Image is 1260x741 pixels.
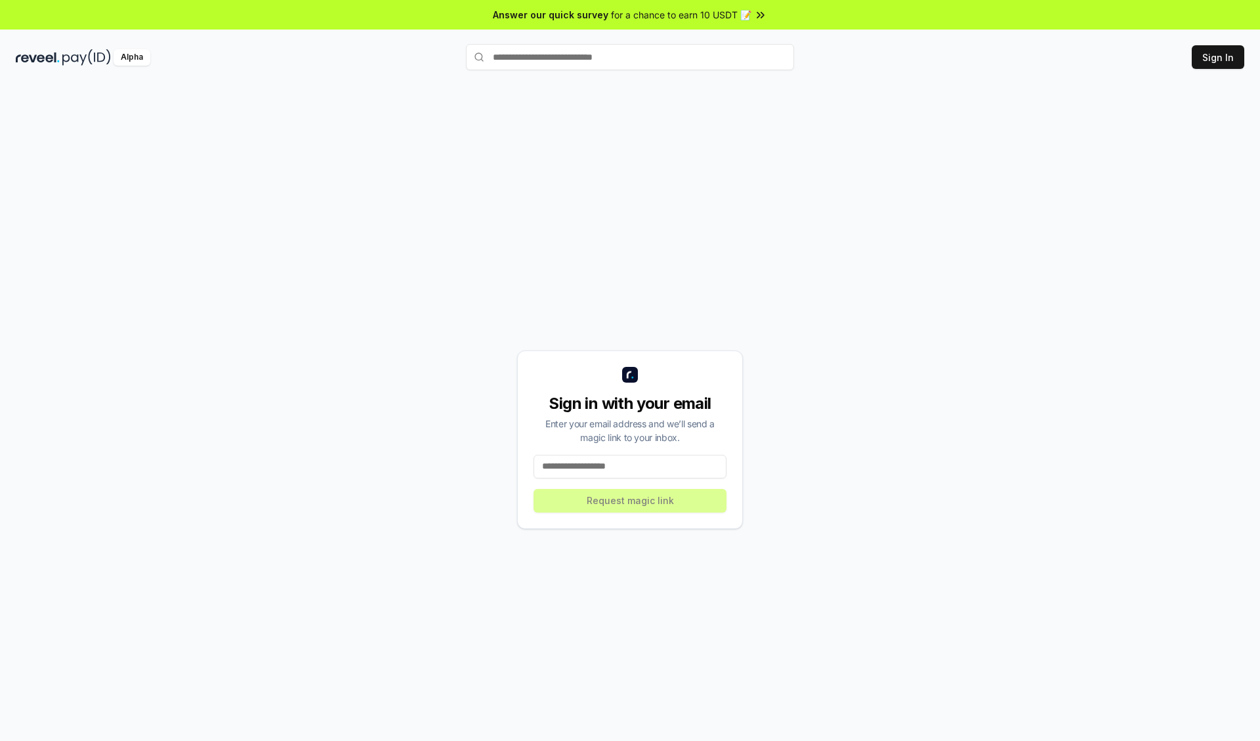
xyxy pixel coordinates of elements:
button: Sign In [1192,45,1244,69]
span: for a chance to earn 10 USDT 📝 [611,8,751,22]
div: Enter your email address and we’ll send a magic link to your inbox. [534,417,726,444]
img: pay_id [62,49,111,66]
img: reveel_dark [16,49,60,66]
div: Sign in with your email [534,393,726,414]
span: Answer our quick survey [493,8,608,22]
div: Alpha [114,49,150,66]
img: logo_small [622,367,638,383]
